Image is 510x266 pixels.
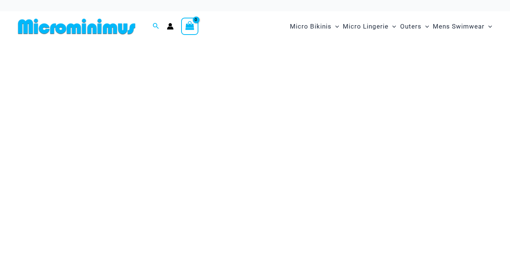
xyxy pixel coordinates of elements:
[421,17,429,36] span: Menu Toggle
[181,18,198,35] a: View Shopping Cart, empty
[343,17,388,36] span: Micro Lingerie
[398,15,431,38] a: OutersMenu ToggleMenu Toggle
[341,15,398,38] a: Micro LingerieMenu ToggleMenu Toggle
[167,23,174,30] a: Account icon link
[484,17,492,36] span: Menu Toggle
[15,18,138,35] img: MM SHOP LOGO FLAT
[431,15,494,38] a: Mens SwimwearMenu ToggleMenu Toggle
[153,22,159,31] a: Search icon link
[290,17,331,36] span: Micro Bikinis
[400,17,421,36] span: Outers
[388,17,396,36] span: Menu Toggle
[287,14,495,39] nav: Site Navigation
[331,17,339,36] span: Menu Toggle
[288,15,341,38] a: Micro BikinisMenu ToggleMenu Toggle
[433,17,484,36] span: Mens Swimwear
